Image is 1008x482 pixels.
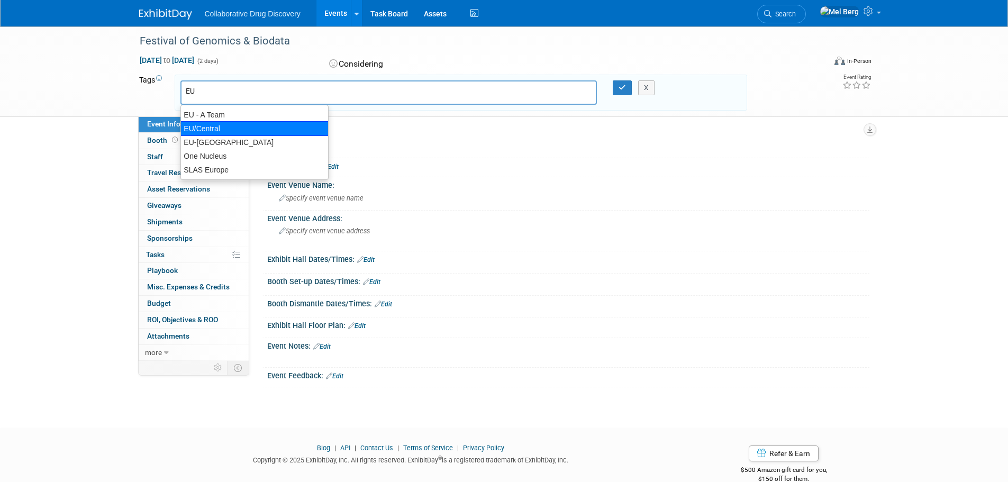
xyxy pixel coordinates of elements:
[317,444,330,452] a: Blog
[267,158,869,172] div: Event Website:
[279,194,364,202] span: Specify event venue name
[139,149,249,165] a: Staff
[340,444,350,452] a: API
[357,256,375,263] a: Edit
[267,274,869,287] div: Booth Set-up Dates/Times:
[363,278,380,286] a: Edit
[139,198,249,214] a: Giveaways
[332,444,339,452] span: |
[147,266,178,275] span: Playbook
[147,136,180,144] span: Booth
[139,453,683,465] div: Copyright © 2025 ExhibitDay, Inc. All rights reserved. ExhibitDay is a registered trademark of Ex...
[147,283,230,291] span: Misc. Expenses & Credits
[139,231,249,247] a: Sponsorships
[749,445,819,461] a: Refer & Earn
[395,444,402,452] span: |
[147,217,183,226] span: Shipments
[170,136,180,144] span: Booth not reserved yet
[139,263,249,279] a: Playbook
[139,247,249,263] a: Tasks
[139,56,195,65] span: [DATE] [DATE]
[147,234,193,242] span: Sponsorships
[146,250,165,259] span: Tasks
[139,116,249,132] a: Event Information
[267,338,869,352] div: Event Notes:
[267,317,869,331] div: Exhibit Hall Floor Plan:
[842,75,871,80] div: Event Rating
[139,279,249,295] a: Misc. Expenses & Credits
[147,120,206,128] span: Event Information
[147,168,212,177] span: Travel Reservations
[139,312,249,328] a: ROI, Objectives & ROO
[227,361,249,375] td: Toggle Event Tabs
[139,165,249,181] a: Travel Reservations
[771,10,796,18] span: Search
[180,121,329,136] div: EU/Central
[757,5,806,23] a: Search
[321,163,339,170] a: Edit
[139,214,249,230] a: Shipments
[145,348,162,357] span: more
[352,444,359,452] span: |
[147,185,210,193] span: Asset Reservations
[181,135,328,149] div: EU-[GEOGRAPHIC_DATA]
[438,455,442,461] sup: ®
[326,372,343,380] a: Edit
[326,55,560,74] div: Considering
[139,345,249,361] a: more
[139,296,249,312] a: Budget
[205,10,301,18] span: Collaborative Drug Discovery
[348,322,366,330] a: Edit
[186,86,334,96] input: Type tag and hit enter
[147,201,181,210] span: Giveaways
[181,163,328,177] div: SLAS Europe
[139,181,249,197] a: Asset Reservations
[136,32,810,51] div: Festival of Genomics & Biodata
[267,211,869,224] div: Event Venue Address:
[209,361,228,375] td: Personalize Event Tab Strip
[847,57,871,65] div: In-Person
[267,251,869,265] div: Exhibit Hall Dates/Times:
[267,368,869,381] div: Event Feedback:
[147,152,163,161] span: Staff
[763,55,872,71] div: Event Format
[181,149,328,163] div: One Nucleus
[463,444,504,452] a: Privacy Policy
[267,296,869,310] div: Booth Dismantle Dates/Times:
[403,444,453,452] a: Terms of Service
[139,329,249,344] a: Attachments
[147,315,218,324] span: ROI, Objectives & ROO
[139,9,192,20] img: ExhibitDay
[267,128,869,142] div: Pod Notes:
[638,80,655,95] button: X
[139,75,165,111] td: Tags
[147,299,171,307] span: Budget
[162,56,172,65] span: to
[147,332,189,340] span: Attachments
[834,57,845,65] img: Format-Inperson.png
[196,58,219,65] span: (2 days)
[820,6,859,17] img: Mel Berg
[267,177,869,190] div: Event Venue Name:
[455,444,461,452] span: |
[139,133,249,149] a: Booth
[181,108,328,122] div: EU - A Team
[279,227,370,235] span: Specify event venue address
[360,444,393,452] a: Contact Us
[375,301,392,308] a: Edit
[313,343,331,350] a: Edit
